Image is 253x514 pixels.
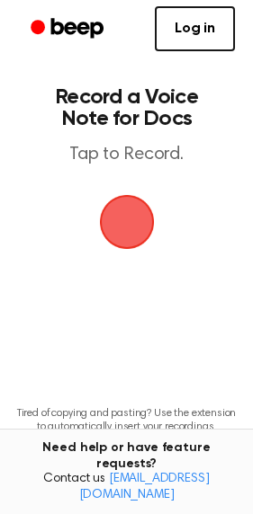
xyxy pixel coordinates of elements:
a: Log in [155,6,235,51]
a: Beep [18,12,120,47]
img: Beep Logo [100,195,154,249]
p: Tap to Record. [32,144,221,166]
a: [EMAIL_ADDRESS][DOMAIN_NAME] [79,473,210,501]
span: Contact us [11,472,242,503]
h1: Record a Voice Note for Docs [32,86,221,129]
p: Tired of copying and pasting? Use the extension to automatically insert your recordings. [14,407,239,434]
